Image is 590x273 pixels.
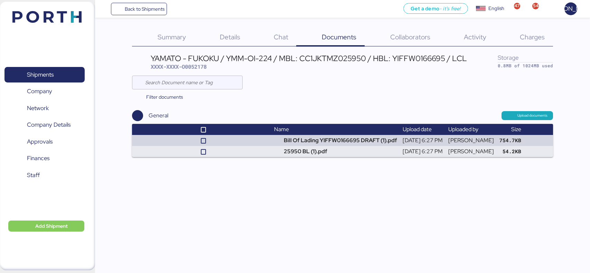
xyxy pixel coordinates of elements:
span: Chat [274,32,288,41]
span: Uploaded by [448,126,478,133]
button: Upload documents [502,111,553,120]
span: Company [27,86,52,96]
a: Company [4,84,85,99]
span: Activity [464,32,486,41]
td: [DATE] 6:27 PM [400,146,446,157]
span: Back to Shipments [125,5,165,13]
a: Back to Shipments [111,3,167,15]
button: Filter documents [132,91,188,103]
td: [PERSON_NAME] [446,135,497,146]
div: General [149,111,168,120]
a: Company Details [4,117,85,133]
span: Details [220,32,240,41]
span: Staff [27,170,40,180]
a: Network [4,100,85,116]
span: Upload documents [517,113,547,119]
span: Company Details [27,120,71,130]
span: Summary [158,32,186,41]
span: XXXX-XXXX-O0052178 [151,63,207,70]
span: Documents [322,32,356,41]
span: Approvals [27,137,53,147]
div: English [488,5,504,12]
td: 754.7KB [497,135,524,146]
a: Staff [4,167,85,183]
input: Search Document name or Tag [145,76,239,89]
span: Filter documents [146,93,183,101]
div: 0.8MB of 1024MB used [498,62,553,69]
a: Shipments [4,67,85,83]
span: Name [274,126,289,133]
td: Bill Of Lading YIFFW0166695 DRAFT (1).pdf [271,135,400,146]
td: 25950 BL (1).pdf [271,146,400,157]
span: Collaborators [390,32,430,41]
button: Menu [99,3,111,15]
span: Upload date [403,126,432,133]
span: Add Shipment [35,222,68,230]
span: Network [27,103,49,113]
td: [PERSON_NAME] [446,146,497,157]
a: Finances [4,150,85,166]
td: 54.2KB [497,146,524,157]
span: Storage [498,53,519,61]
div: YAMATO - FUKOKU / YMM-OI-224 / MBL: CC1JKTMZ025950 / HBL: YIFFW0166695 / LCL [151,55,467,62]
span: Finances [27,153,49,163]
span: Charges [520,32,545,41]
a: Approvals [4,134,85,150]
button: Add Shipment [8,221,84,232]
span: Shipments [27,70,54,80]
span: Size [511,126,521,133]
td: [DATE] 6:27 PM [400,135,446,146]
